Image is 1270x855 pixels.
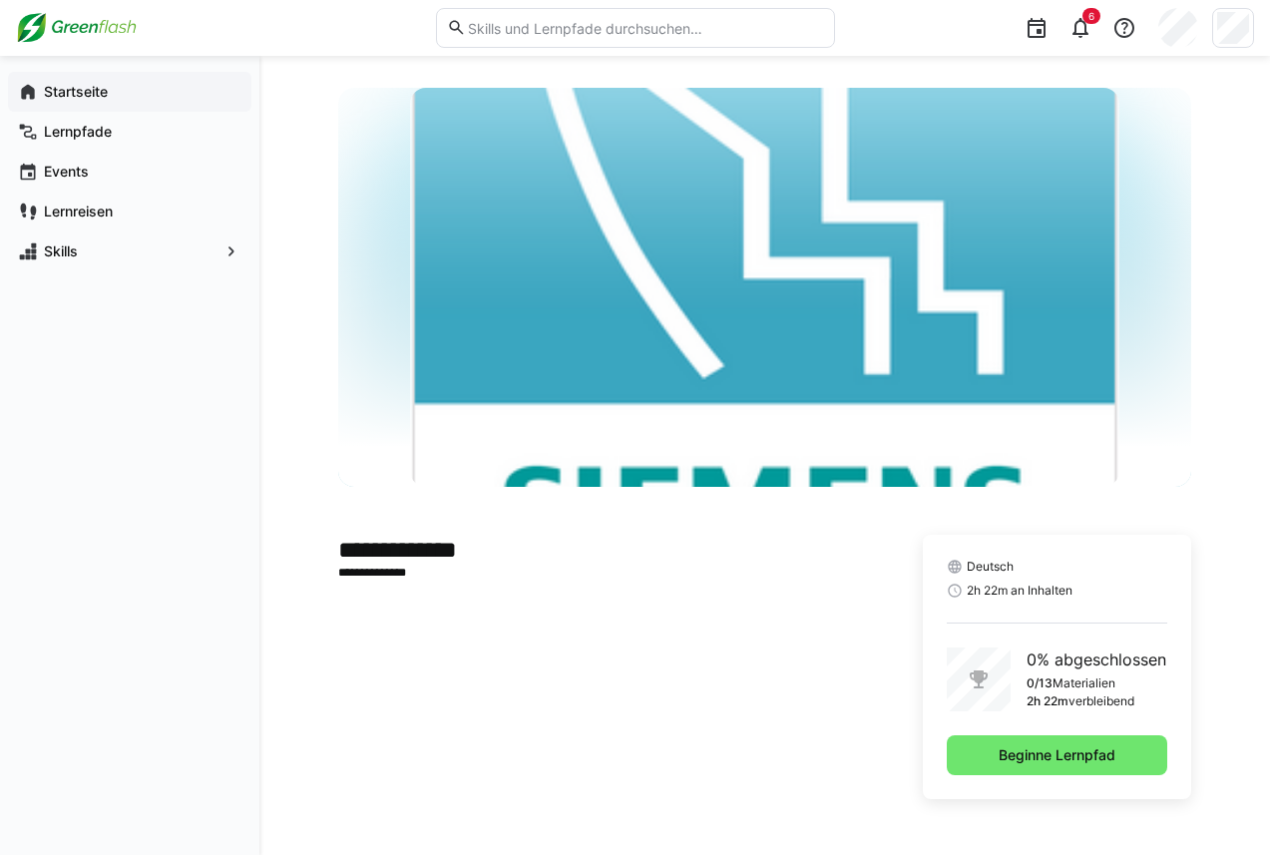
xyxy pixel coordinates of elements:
p: Materialien [1053,675,1115,691]
p: 0/13 [1027,675,1053,691]
p: 2h 22m [1027,693,1068,709]
p: verbleibend [1068,693,1134,709]
span: 2h 22m an Inhalten [967,583,1072,599]
span: Beginne Lernpfad [996,745,1118,765]
span: 6 [1088,10,1094,22]
input: Skills und Lernpfade durchsuchen… [466,19,823,37]
span: Deutsch [967,559,1014,575]
button: Beginne Lernpfad [947,735,1167,775]
p: 0% abgeschlossen [1027,647,1166,671]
